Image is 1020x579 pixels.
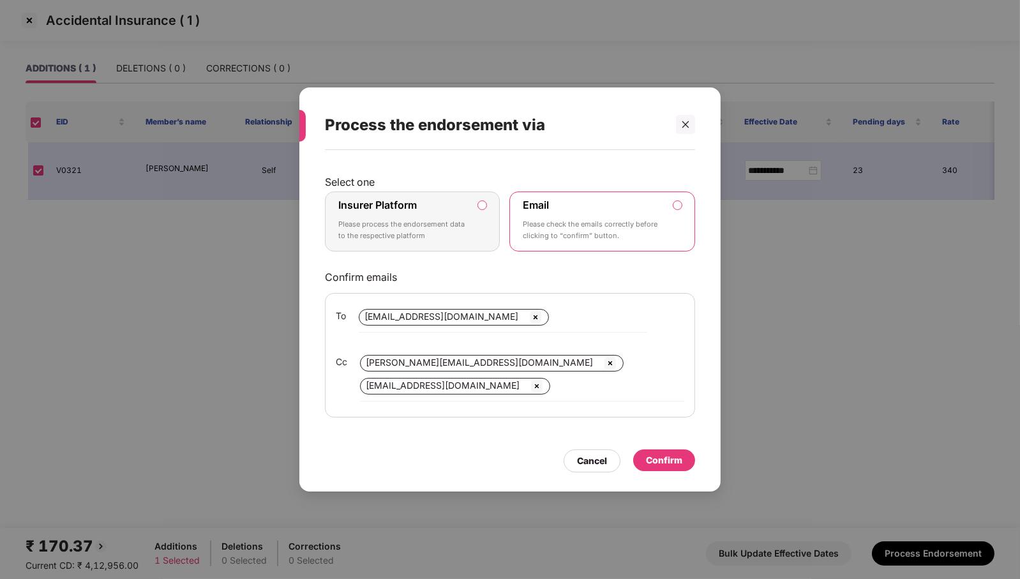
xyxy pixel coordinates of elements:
[366,380,520,391] span: [EMAIL_ADDRESS][DOMAIN_NAME]
[523,219,664,241] p: Please check the emails correctly before clicking to “confirm” button.
[529,379,544,394] img: svg+xml;base64,PHN2ZyBpZD0iQ3Jvc3MtMzJ4MzIiIHhtbG5zPSJodHRwOi8vd3d3LnczLm9yZy8yMDAwL3N2ZyIgd2lkdG...
[336,309,346,323] span: To
[325,271,695,283] p: Confirm emails
[478,201,486,209] input: Insurer PlatformPlease process the endorsement data to the respective platform
[336,355,347,369] span: Cc
[673,201,682,209] input: EmailPlease check the emails correctly before clicking to “confirm” button.
[338,199,417,211] label: Insurer Platform
[325,176,695,188] p: Select one
[366,357,593,368] span: [PERSON_NAME][EMAIL_ADDRESS][DOMAIN_NAME]
[603,356,618,371] img: svg+xml;base64,PHN2ZyBpZD0iQ3Jvc3MtMzJ4MzIiIHhtbG5zPSJodHRwOi8vd3d3LnczLm9yZy8yMDAwL3N2ZyIgd2lkdG...
[646,453,682,467] div: Confirm
[577,454,607,468] div: Cancel
[681,120,690,129] span: close
[325,100,664,150] div: Process the endorsement via
[364,311,518,322] span: [EMAIL_ADDRESS][DOMAIN_NAME]
[338,219,469,241] p: Please process the endorsement data to the respective platform
[528,310,543,325] img: svg+xml;base64,PHN2ZyBpZD0iQ3Jvc3MtMzJ4MzIiIHhtbG5zPSJodHRwOi8vd3d3LnczLm9yZy8yMDAwL3N2ZyIgd2lkdG...
[523,199,549,211] label: Email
